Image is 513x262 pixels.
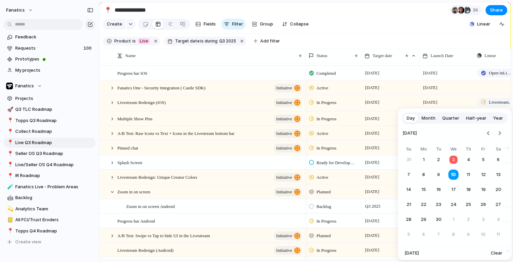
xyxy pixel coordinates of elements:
[403,213,415,226] button: Sunday, September 28th, 2025
[407,115,415,122] span: Day
[418,113,439,124] button: Month
[418,184,430,196] button: Monday, September 15th, 2025
[477,184,490,196] button: Friday, September 19th, 2025
[477,228,490,241] button: Friday, October 10th, 2025
[418,169,430,181] button: Monday, September 8th, 2025
[418,154,430,166] button: Monday, September 1st, 2025
[439,113,463,124] button: Quarter
[433,184,445,196] button: Tuesday, September 16th, 2025
[477,154,490,166] button: Friday, September 5th, 2025
[448,146,460,154] th: Wednesday
[448,228,460,241] button: Wednesday, October 8th, 2025
[403,113,418,124] button: Day
[477,213,490,226] button: Friday, October 3rd, 2025
[448,213,460,226] button: Wednesday, October 1st, 2025
[463,113,490,124] button: Half-year
[466,115,487,122] span: Half-year
[495,128,505,138] button: Go to the Next Month
[477,169,490,181] button: Friday, September 12th, 2025
[477,198,490,211] button: Friday, September 26th, 2025
[491,250,502,257] span: Clear
[448,184,460,196] button: Wednesday, September 17th, 2025
[418,228,430,241] button: Monday, October 6th, 2025
[488,248,505,258] button: Clear
[492,184,505,196] button: Saturday, September 20th, 2025
[462,154,475,166] button: Thursday, September 4th, 2025
[418,213,430,226] button: Monday, September 29th, 2025
[492,228,505,241] button: Saturday, October 11th, 2025
[492,213,505,226] button: Saturday, October 4th, 2025
[403,228,415,241] button: Sunday, October 5th, 2025
[433,213,445,226] button: Tuesday, September 30th, 2025
[493,115,503,122] span: Year
[433,154,445,166] button: Tuesday, September 2nd, 2025
[462,198,475,211] button: Thursday, September 25th, 2025
[448,154,460,166] button: Today, Wednesday, September 3rd, 2025
[433,198,445,211] button: Tuesday, September 23rd, 2025
[433,228,445,241] button: Tuesday, October 7th, 2025
[484,128,493,138] button: Go to the Previous Month
[490,113,507,124] button: Year
[462,146,475,154] th: Thursday
[492,198,505,211] button: Saturday, September 27th, 2025
[405,250,419,257] span: [DATE]
[462,169,475,181] button: Thursday, September 11th, 2025
[433,146,445,154] th: Tuesday
[462,184,475,196] button: Thursday, September 18th, 2025
[418,146,430,154] th: Monday
[492,154,505,166] button: Saturday, September 6th, 2025
[403,126,417,141] span: [DATE]
[442,115,459,122] span: Quarter
[403,184,415,196] button: Sunday, September 14th, 2025
[462,213,475,226] button: Thursday, October 2nd, 2025
[433,169,445,181] button: Tuesday, September 9th, 2025
[448,169,460,181] button: Wednesday, September 10th, 2025, selected
[492,169,505,181] button: Saturday, September 13th, 2025
[462,228,475,241] button: Thursday, October 9th, 2025
[422,115,436,122] span: Month
[448,198,460,211] button: Wednesday, September 24th, 2025
[492,146,505,154] th: Saturday
[403,146,415,154] th: Sunday
[403,198,415,211] button: Sunday, September 21st, 2025
[403,154,415,166] button: Sunday, August 31st, 2025
[403,146,505,241] table: September 2025
[477,146,490,154] th: Friday
[403,169,415,181] button: Sunday, September 7th, 2025
[418,198,430,211] button: Monday, September 22nd, 2025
